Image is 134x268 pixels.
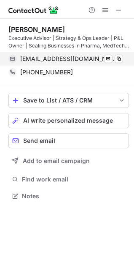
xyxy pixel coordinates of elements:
[23,117,113,124] span: AI write personalized message
[8,153,129,168] button: Add to email campaign
[8,93,129,108] button: save-profile-one-click
[8,190,129,202] button: Notes
[23,137,55,144] span: Send email
[8,25,65,34] div: [PERSON_NAME]
[20,68,73,76] span: [PHONE_NUMBER]
[22,176,126,183] span: Find work email
[8,133,129,148] button: Send email
[20,55,117,63] span: [EMAIL_ADDRESS][DOMAIN_NAME]
[22,192,126,200] span: Notes
[8,113,129,128] button: AI write personalized message
[23,158,90,164] span: Add to email campaign
[8,173,129,185] button: Find work email
[8,34,129,50] div: Executive Advisor | Strategy & Ops Leader | P&L Owner | Scaling Businesses in Pharma, MedTech and...
[23,97,114,104] div: Save to List / ATS / CRM
[8,5,59,15] img: ContactOut v5.3.10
